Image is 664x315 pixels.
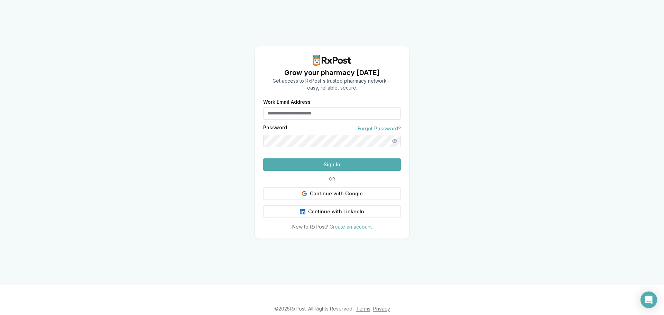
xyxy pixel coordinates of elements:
button: Continue with LinkedIn [263,205,401,218]
img: LinkedIn [300,209,305,214]
button: Continue with Google [263,187,401,200]
p: Get access to RxPost's trusted pharmacy network— easy, reliable, secure. [273,77,391,91]
a: Create an account [330,224,372,230]
div: Open Intercom Messenger [640,291,657,308]
label: Password [263,125,287,132]
img: Google [302,191,307,196]
label: Work Email Address [263,100,401,104]
button: Sign In [263,158,401,171]
a: Terms [356,306,370,312]
a: Forgot Password? [358,125,401,132]
a: Privacy [373,306,390,312]
span: New to RxPost? [292,224,328,230]
h1: Grow your pharmacy [DATE] [273,68,391,77]
span: OR [326,176,338,182]
img: RxPost Logo [310,55,354,66]
button: Show password [388,135,401,147]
